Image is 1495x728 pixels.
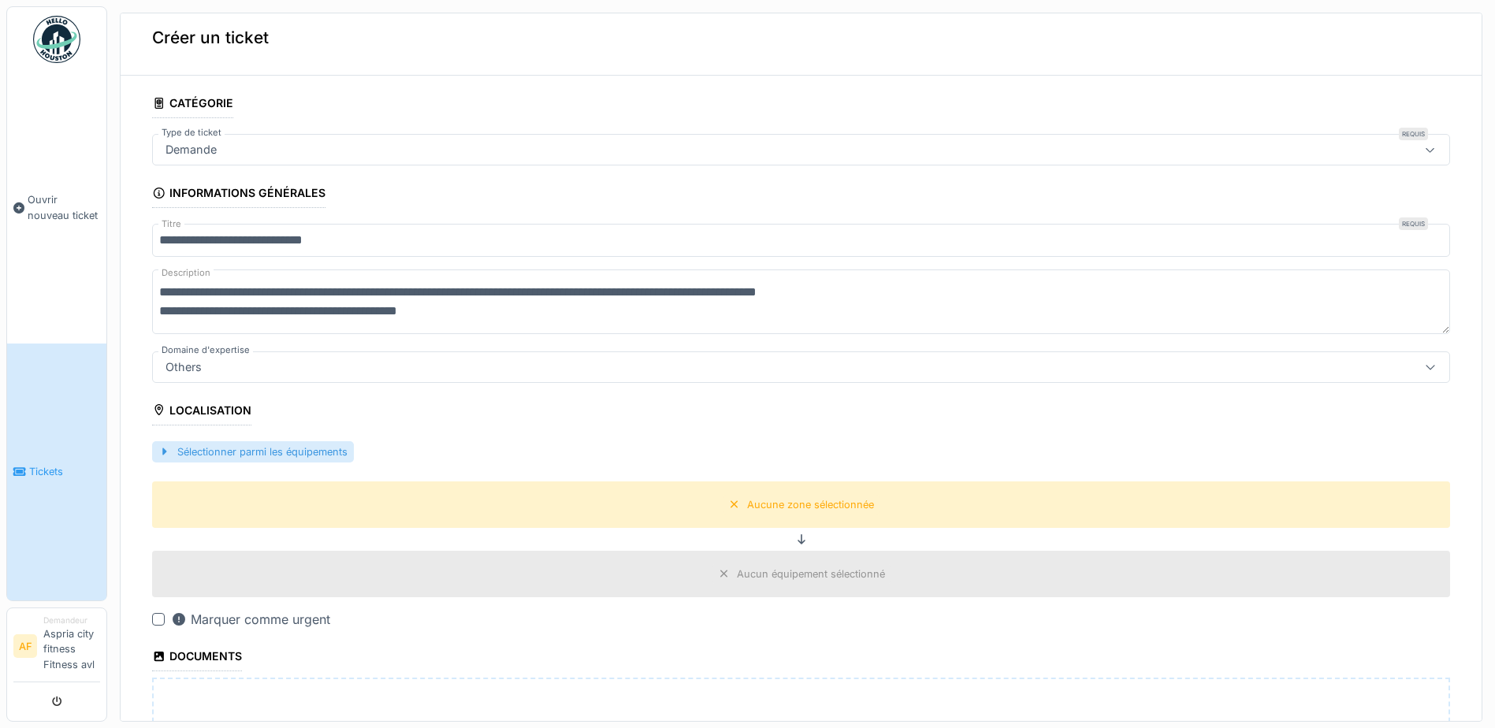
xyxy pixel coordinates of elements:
div: Localisation [152,399,251,425]
div: Catégorie [152,91,233,118]
label: Titre [158,217,184,231]
a: Tickets [7,344,106,600]
a: AF DemandeurAspria city fitness Fitness avl [13,615,100,682]
div: Informations générales [152,181,325,208]
div: Others [159,358,208,376]
div: Marquer comme urgent [171,610,330,629]
li: AF [13,634,37,658]
label: Type de ticket [158,126,225,139]
div: Aucun équipement sélectionné [737,566,885,581]
div: Sélectionner parmi les équipements [152,441,354,462]
div: Requis [1399,217,1428,230]
div: Demandeur [43,615,100,626]
div: Requis [1399,128,1428,140]
label: Domaine d'expertise [158,344,253,357]
div: Demande [159,141,223,158]
li: Aspria city fitness Fitness avl [43,615,100,678]
img: Badge_color-CXgf-gQk.svg [33,16,80,63]
span: Tickets [29,464,100,479]
div: Documents [152,644,242,671]
a: Ouvrir nouveau ticket [7,72,106,344]
div: Aucune zone sélectionnée [747,497,874,512]
span: Ouvrir nouveau ticket [28,192,100,222]
label: Description [158,263,214,283]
